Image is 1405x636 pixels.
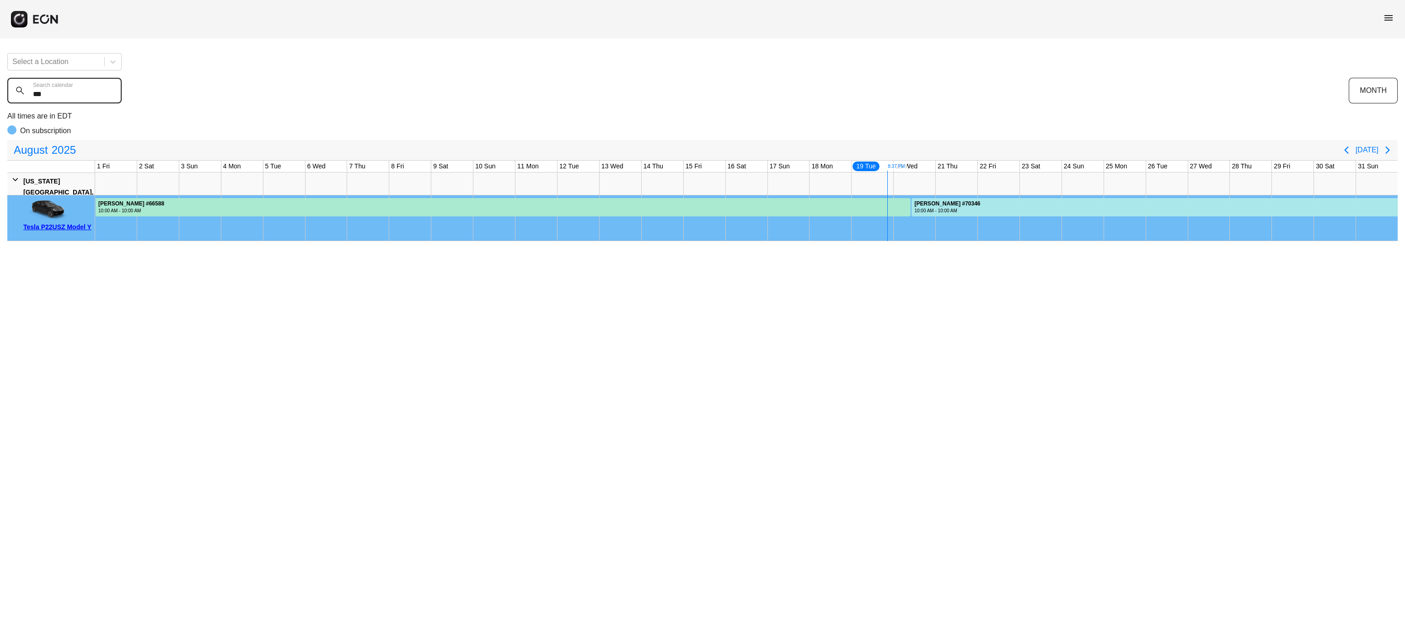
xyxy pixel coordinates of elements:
div: 25 Mon [1104,161,1129,172]
div: 7 Thu [347,161,367,172]
div: Rented for 30 days by Vichniakov Kristina Current status is confirmed [911,195,1398,216]
div: Rented for 30 days by Vichniakov Kristina Current status is rental [95,195,911,216]
p: On subscription [20,125,71,136]
div: 18 Mon [810,161,835,172]
button: August2025 [8,141,81,159]
div: 30 Sat [1314,161,1336,172]
div: 9 Sat [431,161,450,172]
div: 16 Sat [726,161,748,172]
div: 15 Fri [684,161,704,172]
div: 4 Mon [221,161,243,172]
div: 19 Tue [852,161,880,172]
span: menu [1383,12,1394,23]
div: 17 Sun [768,161,792,172]
div: 5 Tue [263,161,283,172]
div: [PERSON_NAME] #70346 [914,200,980,207]
div: 22 Fri [978,161,998,172]
div: 3 Sun [179,161,200,172]
div: 8 Fri [389,161,406,172]
div: 10 Sun [473,161,497,172]
p: All times are in EDT [7,111,1398,122]
div: [PERSON_NAME] #66588 [98,200,164,207]
div: 12 Tue [558,161,581,172]
button: Previous page [1337,141,1356,159]
div: 13 Wed [600,161,625,172]
div: 28 Thu [1230,161,1253,172]
button: Next page [1378,141,1397,159]
div: 1 Fri [95,161,112,172]
button: MONTH [1349,78,1398,103]
img: car [23,199,69,221]
label: Search calendar [33,81,73,89]
div: 10:00 AM - 10:00 AM [98,207,164,214]
div: 27 Wed [1188,161,1214,172]
div: 10:00 AM - 10:00 AM [914,207,980,214]
div: 21 Thu [936,161,959,172]
div: 23 Sat [1020,161,1042,172]
div: 26 Tue [1146,161,1169,172]
div: 31 Sun [1356,161,1380,172]
div: 20 Wed [894,161,919,172]
div: 14 Thu [642,161,665,172]
div: 11 Mon [515,161,541,172]
div: 2 Sat [137,161,156,172]
div: Tesla P22USZ Model Y [23,221,91,232]
div: 29 Fri [1272,161,1292,172]
span: August [12,141,50,159]
div: 6 Wed [306,161,327,172]
div: [US_STATE][GEOGRAPHIC_DATA], [GEOGRAPHIC_DATA] [23,176,93,209]
button: [DATE] [1356,142,1378,158]
span: 2025 [50,141,78,159]
div: 24 Sun [1062,161,1086,172]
